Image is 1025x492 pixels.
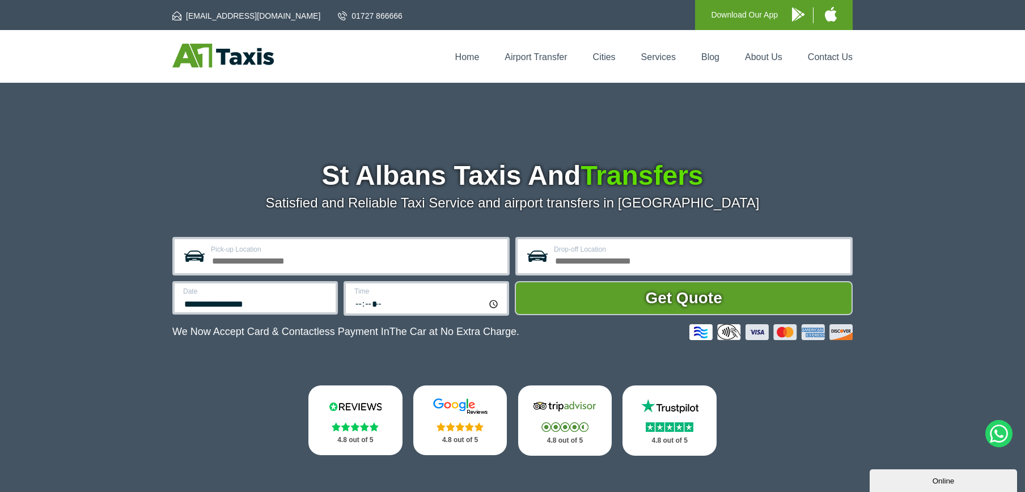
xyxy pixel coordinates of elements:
[689,324,853,340] img: Credit And Debit Cards
[426,433,495,447] p: 4.8 out of 5
[541,422,588,432] img: Stars
[515,281,853,315] button: Get Quote
[792,7,804,22] img: A1 Taxis Android App
[172,10,320,22] a: [EMAIL_ADDRESS][DOMAIN_NAME]
[641,52,676,62] a: Services
[426,398,494,415] img: Google
[172,326,519,338] p: We Now Accept Card & Contactless Payment In
[338,10,403,22] a: 01727 866666
[172,195,853,211] p: Satisfied and Reliable Taxi Service and airport transfers in [GEOGRAPHIC_DATA]
[808,52,853,62] a: Contact Us
[622,385,717,456] a: Trustpilot Stars 4.8 out of 5
[581,160,703,190] span: Transfers
[183,288,329,295] label: Date
[870,467,1019,492] iframe: chat widget
[745,52,782,62] a: About Us
[518,385,612,456] a: Tripadvisor Stars 4.8 out of 5
[321,433,390,447] p: 4.8 out of 5
[531,398,599,415] img: Tripadvisor
[593,52,616,62] a: Cities
[531,434,600,448] p: 4.8 out of 5
[505,52,567,62] a: Airport Transfer
[701,52,719,62] a: Blog
[308,385,403,455] a: Reviews.io Stars 4.8 out of 5
[636,398,704,415] img: Trustpilot
[172,162,853,189] h1: St Albans Taxis And
[211,246,501,253] label: Pick-up Location
[321,398,389,415] img: Reviews.io
[389,326,519,337] span: The Car at No Extra Charge.
[635,434,704,448] p: 4.8 out of 5
[711,8,778,22] p: Download Our App
[437,422,484,431] img: Stars
[554,246,844,253] label: Drop-off Location
[455,52,480,62] a: Home
[646,422,693,432] img: Stars
[172,44,274,67] img: A1 Taxis St Albans LTD
[825,7,837,22] img: A1 Taxis iPhone App
[413,385,507,455] a: Google Stars 4.8 out of 5
[332,422,379,431] img: Stars
[354,288,500,295] label: Time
